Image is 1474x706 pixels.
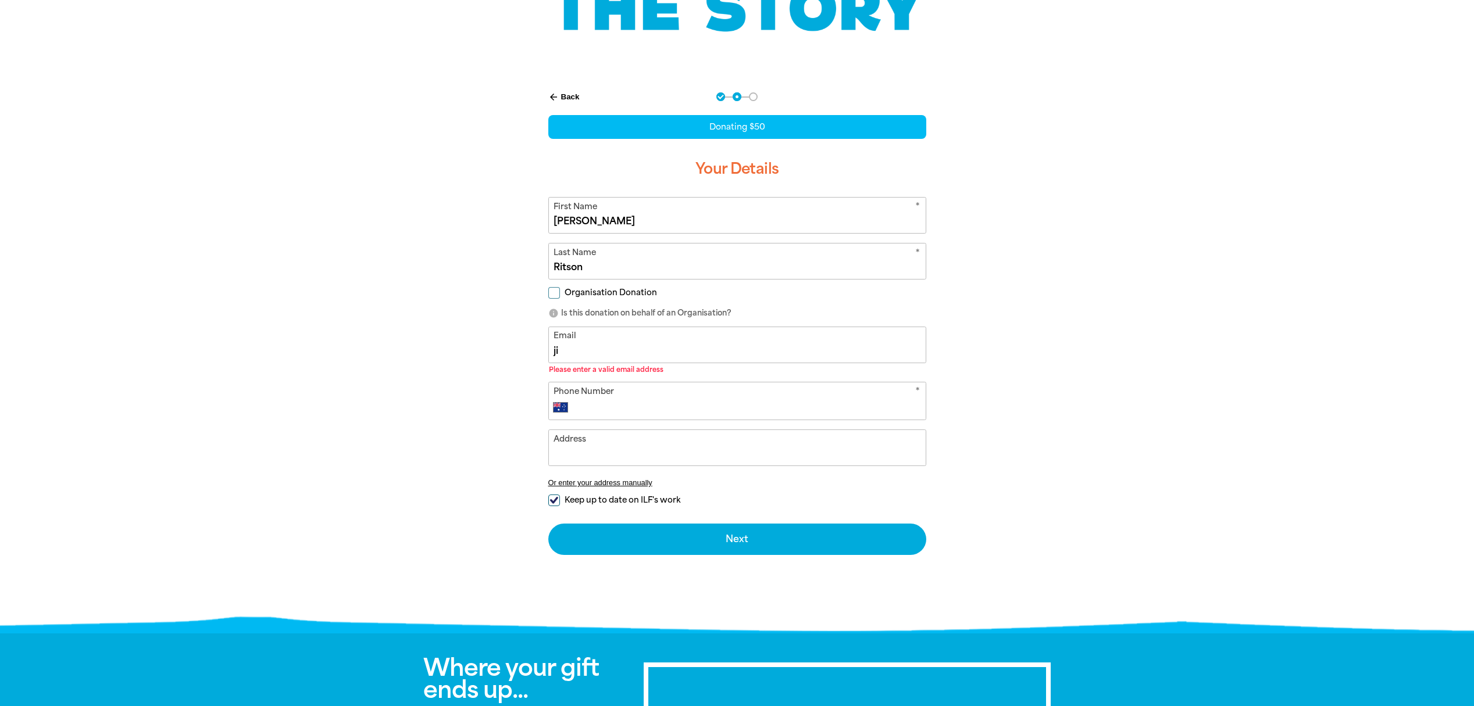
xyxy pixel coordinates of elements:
button: Navigate to step 3 of 3 to enter your payment details [749,92,758,101]
div: Donating $50 [548,115,926,139]
h3: Your Details [548,150,926,188]
i: arrow_back [548,92,559,102]
input: Keep up to date on ILF's work [548,494,560,506]
p: Is this donation on behalf of an Organisation? [548,307,926,319]
input: Organisation Donation [548,287,560,299]
button: Navigate to step 2 of 3 to enter your details [733,92,741,101]
i: Required [915,385,920,400]
span: Keep up to date on ILF's work [565,494,680,506]
span: Organisation Donation [565,287,657,298]
i: info [548,308,559,318]
span: Where your gift ends up... [423,654,599,704]
button: Next [548,524,926,555]
button: Back [544,87,584,107]
button: Navigate to step 1 of 3 to enter your donation amount [716,92,725,101]
button: Or enter your address manually [548,478,926,487]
